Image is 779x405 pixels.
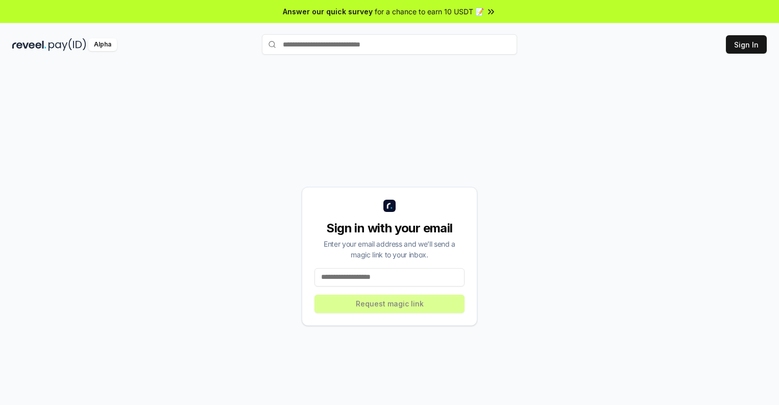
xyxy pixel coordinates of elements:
[726,35,767,54] button: Sign In
[383,200,396,212] img: logo_small
[48,38,86,51] img: pay_id
[12,38,46,51] img: reveel_dark
[283,6,373,17] span: Answer our quick survey
[314,220,465,236] div: Sign in with your email
[88,38,117,51] div: Alpha
[375,6,484,17] span: for a chance to earn 10 USDT 📝
[314,239,465,260] div: Enter your email address and we’ll send a magic link to your inbox.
